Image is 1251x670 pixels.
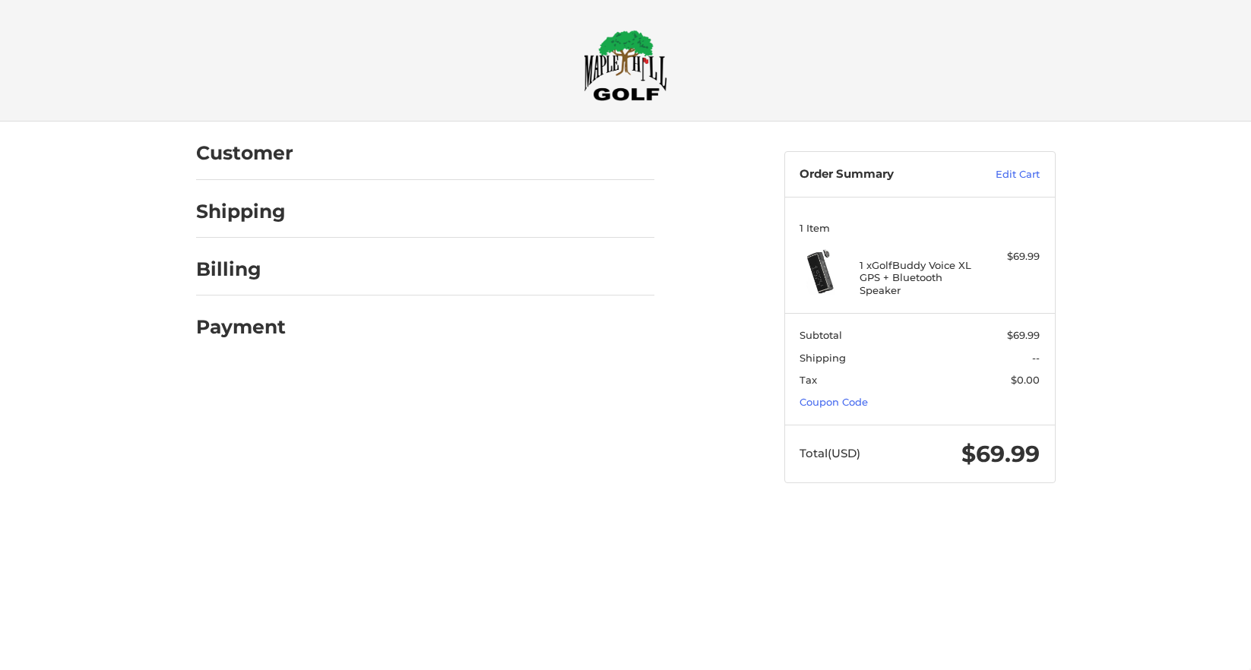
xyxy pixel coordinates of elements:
[963,167,1040,182] a: Edit Cart
[1011,374,1040,386] span: $0.00
[196,315,286,339] h2: Payment
[800,396,868,408] a: Coupon Code
[980,249,1040,264] div: $69.99
[860,259,976,296] h4: 1 x GolfBuddy Voice XL GPS + Bluetooth Speaker
[800,352,846,364] span: Shipping
[800,167,963,182] h3: Order Summary
[800,329,842,341] span: Subtotal
[800,374,817,386] span: Tax
[1032,352,1040,364] span: --
[1007,329,1040,341] span: $69.99
[196,141,293,165] h2: Customer
[800,446,860,460] span: Total (USD)
[196,200,286,223] h2: Shipping
[196,258,285,281] h2: Billing
[961,440,1040,468] span: $69.99
[584,30,667,101] img: Maple Hill Golf
[800,222,1040,234] h3: 1 Item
